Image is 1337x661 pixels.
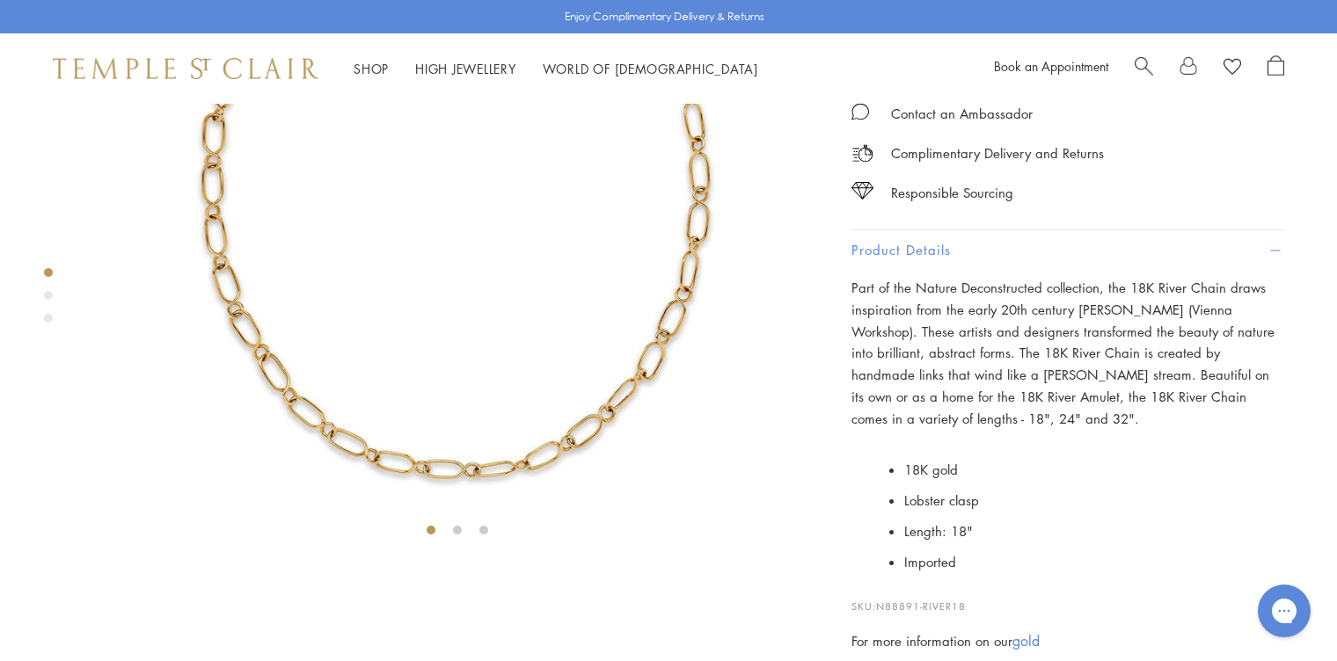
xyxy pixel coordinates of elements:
[851,182,873,200] img: icon_sourcing.svg
[543,60,758,77] a: World of [DEMOGRAPHIC_DATA]World of [DEMOGRAPHIC_DATA]
[851,581,1284,614] p: SKU:
[354,60,389,77] a: ShopShop
[851,279,1275,427] span: Part of the Nature Deconstructed collection, the 18K River Chain draws inspiration from the early...
[44,264,53,337] div: Product gallery navigation
[1249,578,1319,643] iframe: Gorgias live chat messenger
[891,142,1104,164] p: Complimentary Delivery and Returns
[994,57,1108,75] a: Book an Appointment
[1224,55,1241,82] a: View Wishlist
[851,630,1284,652] div: For more information on our
[904,516,1284,547] li: Length: 18"
[1268,55,1284,82] a: Open Shopping Bag
[891,182,1013,204] div: Responsible Sourcing
[53,58,318,79] img: Temple St. Clair
[904,547,1284,577] li: Imported
[415,60,516,77] a: High JewelleryHigh Jewellery
[565,8,764,25] p: Enjoy Complimentary Delivery & Returns
[851,142,873,164] img: icon_delivery.svg
[891,103,1033,125] div: Contact an Ambassador
[904,454,1284,485] li: 18K gold
[1135,55,1153,82] a: Search
[876,599,966,613] span: N88891-RIVER18
[354,58,758,80] nav: Main navigation
[904,485,1284,516] li: Lobster clasp
[1012,631,1040,650] a: gold
[851,230,1284,270] button: Product Details
[851,103,869,120] img: MessageIcon-01_2.svg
